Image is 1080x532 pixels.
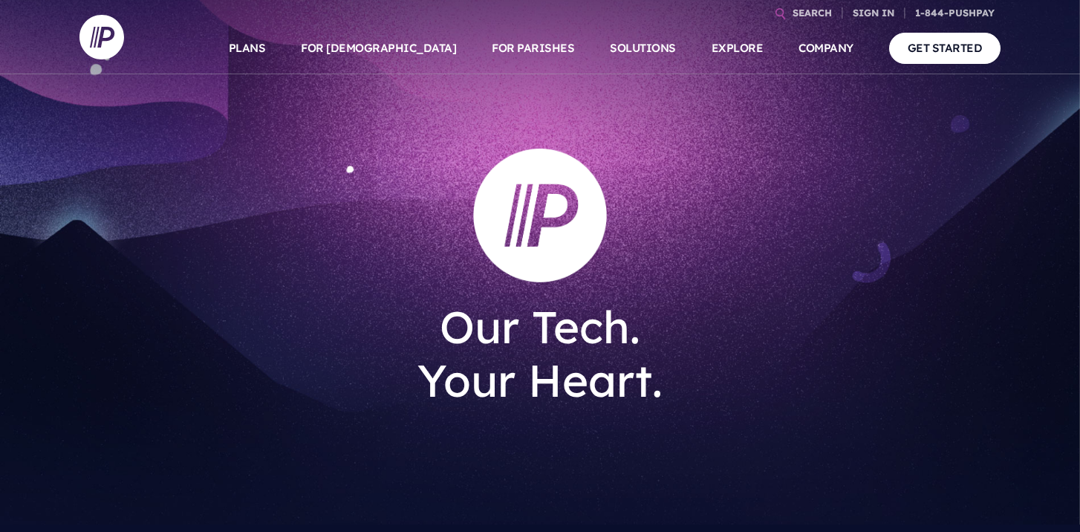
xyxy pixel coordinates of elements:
[322,288,758,419] h1: Our Tech. Your Heart.
[798,22,853,74] a: COMPANY
[229,22,266,74] a: PLANS
[610,22,676,74] a: SOLUTIONS
[301,22,456,74] a: FOR [DEMOGRAPHIC_DATA]
[889,33,1001,63] a: GET STARTED
[492,22,574,74] a: FOR PARISHES
[712,22,764,74] a: EXPLORE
